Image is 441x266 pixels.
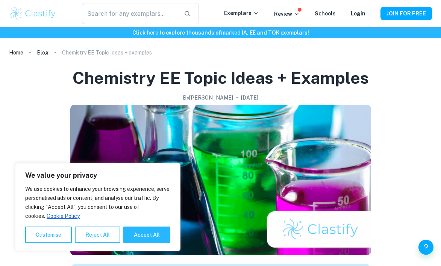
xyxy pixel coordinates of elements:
div: We value your privacy [15,163,180,251]
p: We use cookies to enhance your browsing experience, serve personalised ads or content, and analys... [25,184,170,221]
img: Chemistry EE Topic Ideas + examples cover image [70,105,371,255]
button: Help and Feedback [418,240,433,255]
p: Exemplars [224,9,259,17]
button: Reject All [75,227,120,243]
p: We value your privacy [25,171,170,180]
a: Schools [315,11,336,17]
input: Search for any exemplars... [82,3,178,24]
button: Accept All [123,227,170,243]
a: Login [351,11,365,17]
a: Blog [37,47,48,58]
button: JOIN FOR FREE [380,7,432,20]
a: Home [9,47,23,58]
h2: [DATE] [241,94,258,102]
h6: Click here to explore thousands of marked IA, EE and TOK exemplars ! [2,29,439,37]
button: Customise [25,227,72,243]
p: • [236,94,238,102]
p: Chemistry EE Topic Ideas + examples [62,48,152,57]
a: Cookie Policy [46,213,80,219]
p: Review [274,10,300,18]
h2: By [PERSON_NAME] [183,94,233,102]
img: Clastify logo [9,6,57,21]
h1: Chemistry EE Topic Ideas + examples [73,67,369,89]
